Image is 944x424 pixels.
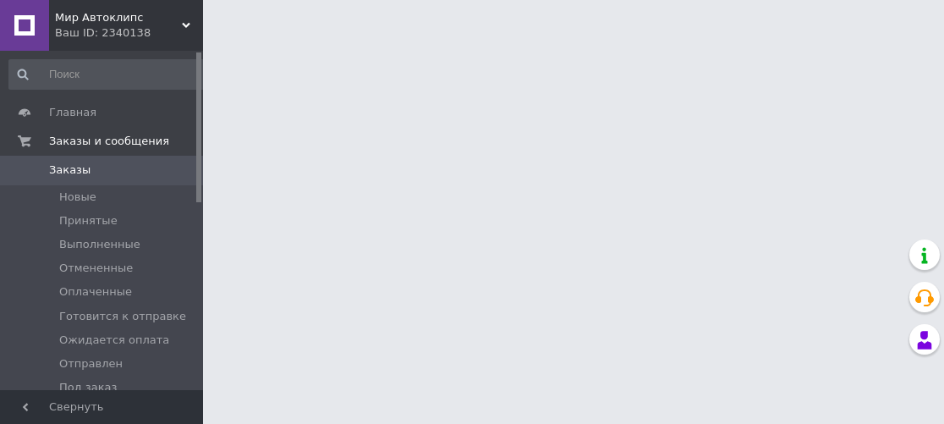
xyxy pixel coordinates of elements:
[8,59,209,90] input: Поиск
[59,237,140,252] span: Выполненные
[55,25,203,41] div: Ваш ID: 2340138
[49,105,96,120] span: Главная
[59,213,118,229] span: Принятые
[49,162,91,178] span: Заказы
[59,261,133,276] span: Отмененные
[59,284,132,300] span: Оплаченные
[59,333,169,348] span: Ожидается оплата
[59,356,123,372] span: Отправлен
[49,134,169,149] span: Заказы и сообщения
[59,190,96,205] span: Новые
[59,309,186,324] span: Готовится к отправке
[59,380,117,395] span: Под заказ
[55,10,182,25] span: Мир Автоклипс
